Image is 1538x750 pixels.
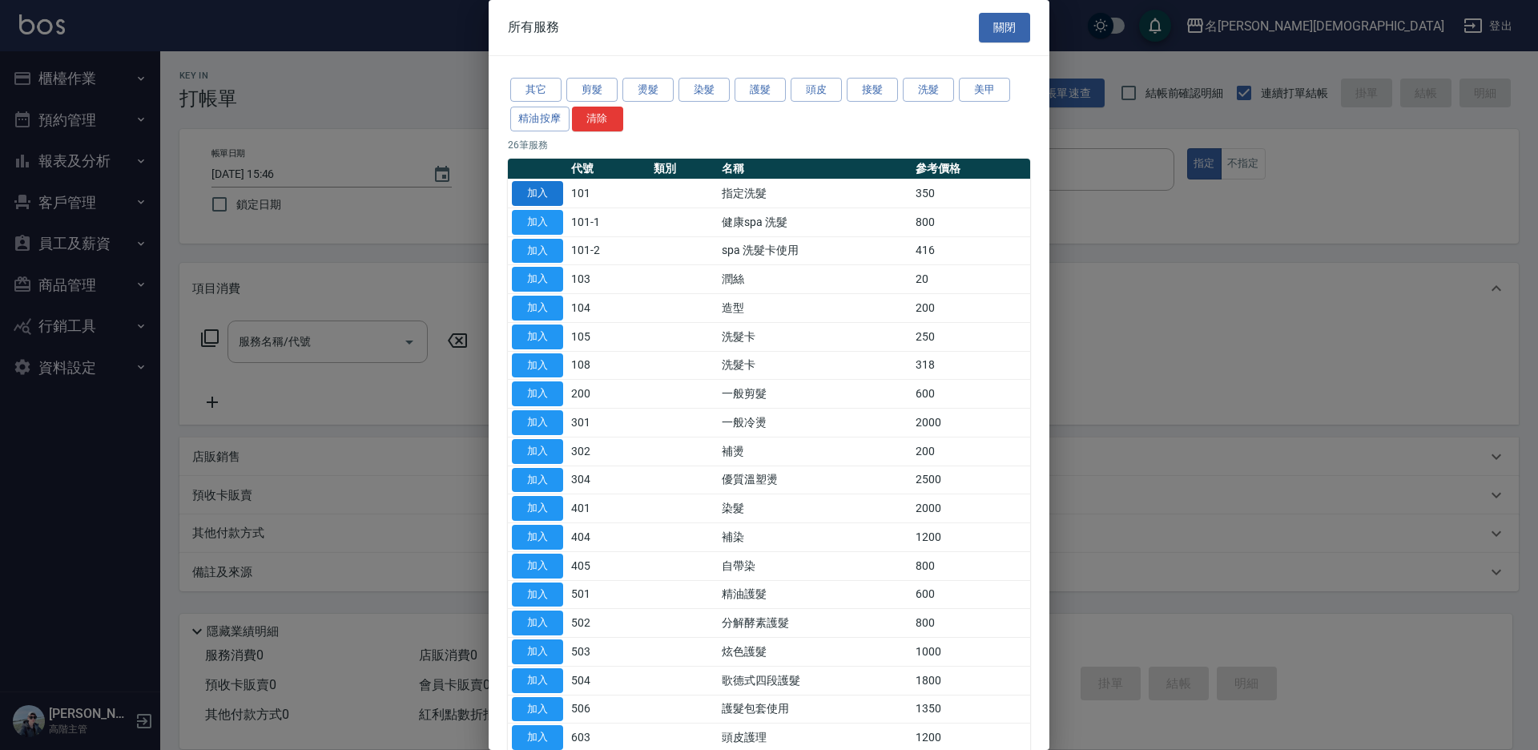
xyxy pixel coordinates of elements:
td: 2000 [912,409,1030,437]
td: 401 [567,494,650,523]
td: 103 [567,265,650,294]
button: 關閉 [979,13,1030,42]
button: 加入 [512,725,563,750]
td: 洗髮卡 [718,351,912,380]
th: 名稱 [718,159,912,179]
button: 加入 [512,210,563,235]
th: 類別 [650,159,718,179]
button: 加入 [512,668,563,693]
td: 潤絲 [718,265,912,294]
td: 2500 [912,466,1030,494]
td: 302 [567,437,650,466]
span: 所有服務 [508,19,559,35]
td: 自帶染 [718,551,912,580]
button: 加入 [512,697,563,722]
button: 染髮 [678,78,730,103]
button: 美甲 [959,78,1010,103]
td: 301 [567,409,650,437]
td: 800 [912,208,1030,236]
td: 歌德式四段護髮 [718,666,912,695]
p: 26 筆服務 [508,138,1030,152]
td: 105 [567,322,650,351]
td: 指定洗髮 [718,179,912,208]
td: 304 [567,466,650,494]
td: 洗髮卡 [718,322,912,351]
button: 洗髮 [903,78,954,103]
td: 200 [912,294,1030,323]
button: 加入 [512,639,563,664]
button: 加入 [512,353,563,378]
button: 加入 [512,296,563,321]
button: 加入 [512,496,563,521]
td: 一般冷燙 [718,409,912,437]
button: 加入 [512,325,563,349]
td: 一般剪髮 [718,380,912,409]
td: 600 [912,380,1030,409]
button: 加入 [512,468,563,493]
td: 精油護髮 [718,580,912,609]
td: 護髮包套使用 [718,695,912,724]
button: 加入 [512,410,563,435]
td: 108 [567,351,650,380]
td: 101 [567,179,650,208]
button: 接髮 [847,78,898,103]
td: 200 [912,437,1030,466]
td: 503 [567,638,650,667]
button: 加入 [512,554,563,579]
td: 1800 [912,666,1030,695]
td: 504 [567,666,650,695]
button: 其它 [510,78,562,103]
td: 造型 [718,294,912,323]
td: 分解酵素護髮 [718,609,912,638]
td: 405 [567,551,650,580]
button: 加入 [512,181,563,206]
button: 加入 [512,611,563,635]
td: 506 [567,695,650,724]
button: 頭皮 [791,78,842,103]
button: 清除 [572,107,623,131]
td: 20 [912,265,1030,294]
th: 參考價格 [912,159,1030,179]
td: 炫色護髮 [718,638,912,667]
td: 350 [912,179,1030,208]
button: 燙髮 [622,78,674,103]
button: 加入 [512,525,563,550]
td: spa 洗髮卡使用 [718,236,912,265]
td: 1350 [912,695,1030,724]
td: 補燙 [718,437,912,466]
td: 600 [912,580,1030,609]
td: 800 [912,551,1030,580]
td: 250 [912,322,1030,351]
td: 優質溫塑燙 [718,466,912,494]
button: 加入 [512,439,563,464]
td: 2000 [912,494,1030,523]
button: 加入 [512,583,563,607]
td: 200 [567,380,650,409]
button: 加入 [512,239,563,264]
button: 加入 [512,381,563,406]
td: 101-1 [567,208,650,236]
td: 800 [912,609,1030,638]
td: 補染 [718,523,912,552]
td: 404 [567,523,650,552]
button: 加入 [512,267,563,292]
td: 416 [912,236,1030,265]
td: 1000 [912,638,1030,667]
td: 1200 [912,523,1030,552]
td: 501 [567,580,650,609]
td: 104 [567,294,650,323]
button: 護髮 [735,78,786,103]
td: 318 [912,351,1030,380]
td: 染髮 [718,494,912,523]
button: 剪髮 [566,78,618,103]
td: 101-2 [567,236,650,265]
th: 代號 [567,159,650,179]
button: 精油按摩 [510,107,570,131]
td: 健康spa 洗髮 [718,208,912,236]
td: 502 [567,609,650,638]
